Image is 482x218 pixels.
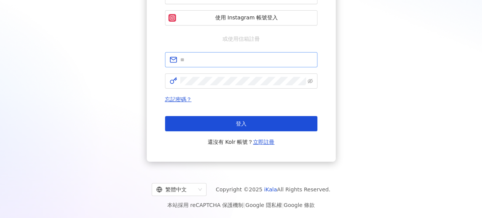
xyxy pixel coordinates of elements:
span: | [282,202,284,208]
a: 立即註冊 [253,139,274,145]
a: Google 條款 [283,202,315,208]
a: 忘記密碼？ [165,96,192,102]
a: Google 隱私權 [245,202,282,208]
span: Copyright © 2025 All Rights Reserved. [216,185,330,194]
span: 還沒有 Kolr 帳號？ [208,137,275,146]
a: iKala [264,186,277,193]
span: 或使用信箱註冊 [217,35,265,43]
span: 登入 [236,121,247,127]
button: 使用 Instagram 帳號登入 [165,10,317,25]
span: eye-invisible [307,78,313,84]
button: 登入 [165,116,317,131]
span: 本站採用 reCAPTCHA 保護機制 [167,200,315,210]
div: 繁體中文 [156,183,195,196]
span: 使用 Instagram 帳號登入 [179,14,314,22]
span: | [243,202,245,208]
